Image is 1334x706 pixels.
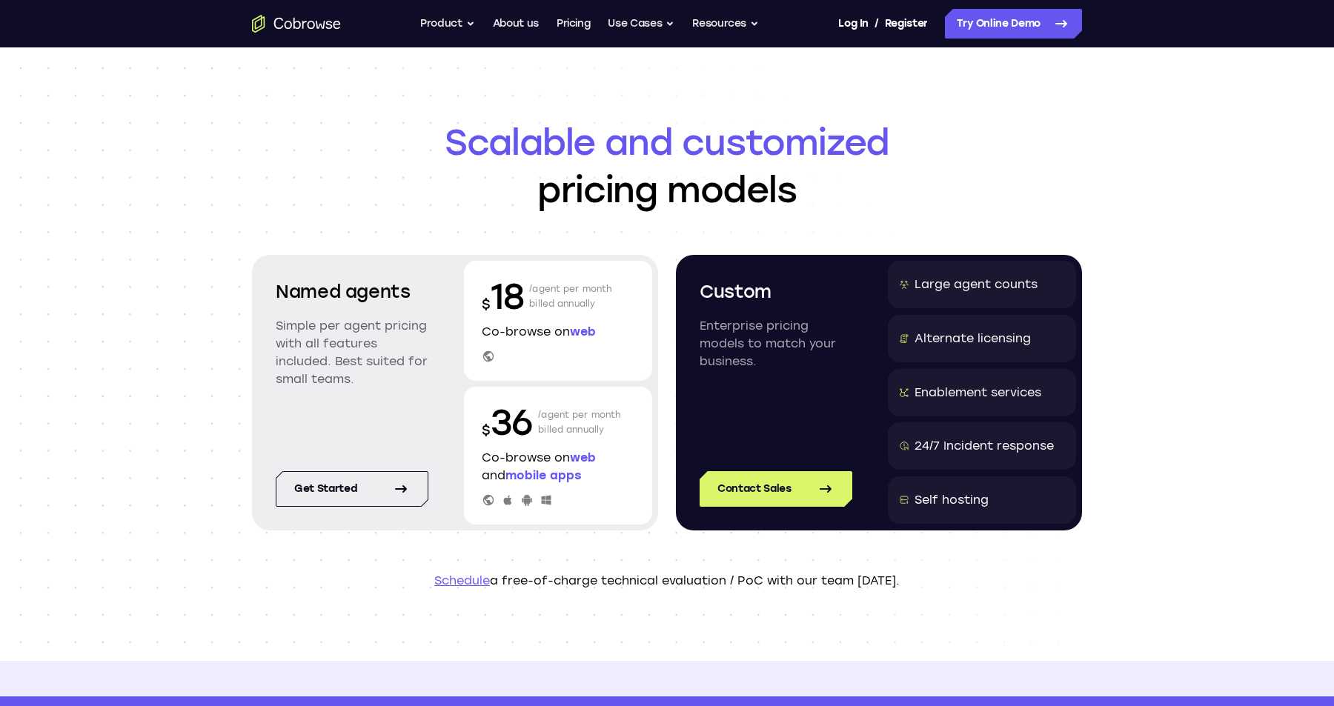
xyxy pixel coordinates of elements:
[493,9,539,39] a: About us
[434,573,490,587] a: Schedule
[915,276,1038,293] div: Large agent counts
[482,323,634,341] p: Co-browse on
[529,273,612,320] p: /agent per month billed annually
[276,471,428,507] a: Get started
[557,9,591,39] a: Pricing
[885,9,928,39] a: Register
[252,15,341,33] a: Go to the home page
[538,399,621,446] p: /agent per month billed annually
[915,437,1054,455] div: 24/7 Incident response
[570,450,596,464] span: web
[700,471,852,507] a: Contact Sales
[252,572,1082,590] p: a free-of-charge technical evaluation / PoC with our team [DATE].
[505,468,581,482] span: mobile apps
[700,317,852,370] p: Enterprise pricing models to match your business.
[838,9,868,39] a: Log In
[875,15,879,33] span: /
[570,324,596,339] span: web
[608,9,674,39] button: Use Cases
[252,119,1082,166] span: Scalable and customized
[915,384,1041,402] div: Enablement services
[482,399,532,446] p: 36
[252,119,1082,213] h1: pricing models
[276,279,428,305] h2: Named agents
[420,9,475,39] button: Product
[945,9,1082,39] a: Try Online Demo
[482,296,491,313] span: $
[692,9,759,39] button: Resources
[482,273,523,320] p: 18
[276,317,428,388] p: Simple per agent pricing with all features included. Best suited for small teams.
[915,330,1031,347] div: Alternate licensing
[482,422,491,439] span: $
[915,491,989,509] div: Self hosting
[700,279,852,305] h2: Custom
[482,449,634,484] p: Co-browse on and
